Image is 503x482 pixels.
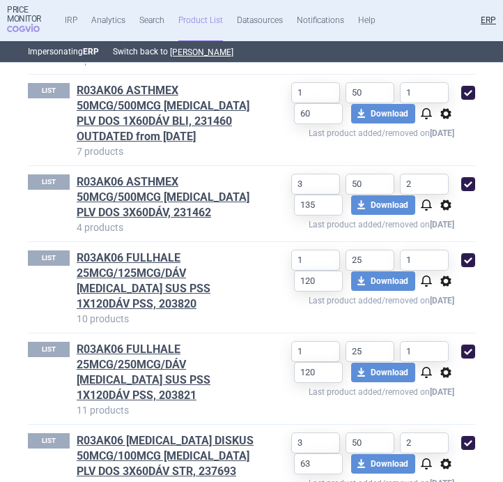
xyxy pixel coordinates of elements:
h1: R03AK06 FULLHALE 25MCG/125MCG/DÁV INH SUS PSS 1X120DÁV PSS, 203820 [77,250,265,312]
h1: R03AK06 ASTHMEX 50MCG/500MCG INH PLV DOS 3X60DÁV, 231462 [77,174,265,220]
p: 11 products [77,403,265,417]
p: 7 products [77,144,265,158]
p: LIST [28,250,70,266]
p: Impersonating Switch back to [28,41,475,62]
h1: R03AK06 FULLHALE 25MCG/250MCG/DÁV INH SUS PSS 1X120DÁV PSS, 203821 [77,342,265,403]
button: Download [351,454,415,474]
strong: Price Monitor [7,6,47,24]
p: LIST [28,174,70,190]
strong: [DATE] [430,387,454,397]
strong: ERP [83,47,99,57]
button: Download [351,195,415,215]
strong: [DATE] [430,128,454,138]
a: R03AK06 ASTHMEX 50MCG/500MCG [MEDICAL_DATA] PLV DOS 1X60DÁV BLI, 231460 OUTDATED from [DATE] [77,83,265,144]
button: Download [351,104,415,123]
button: Download [351,271,415,291]
a: Price MonitorCOGVIO [7,6,47,36]
a: R03AK06 ASTHMEX 50MCG/500MCG [MEDICAL_DATA] PLV DOS 3X60DÁV, 231462 [77,174,265,220]
button: [PERSON_NAME] [170,47,233,58]
p: 4 products [77,220,265,234]
h1: R03AK06 ASTHMEX 50MCG/500MCG INH PLV DOS 1X60DÁV BLI, 231460 OUTDATED from 9.5.2025 [77,83,265,144]
p: LIST [28,83,70,98]
a: R03AK06 [MEDICAL_DATA] DISKUS 50MCG/100MCG [MEDICAL_DATA] PLV DOS 3X60DÁV STR, 237693 [77,433,265,479]
button: Download [351,363,415,382]
p: Last product added/removed on [265,384,454,397]
strong: [DATE] [430,220,454,229]
p: Last product added/removed on [265,292,454,306]
a: R03AK06 FULLHALE 25MCG/250MCG/DÁV [MEDICAL_DATA] SUS PSS 1X120DÁV PSS, 203821 [77,342,265,403]
h1: R03AK06 SERETIDE DISKUS 50MCG/100MCG INH PLV DOS 3X60DÁV STR, 237693 [77,433,265,479]
span: COGVIO [7,24,47,32]
p: 10 products [77,312,265,326]
p: LIST [28,342,70,357]
strong: [DATE] [430,296,454,306]
p: Last product added/removed on [265,216,454,229]
p: LIST [28,433,70,449]
p: Last product added/removed on [265,125,454,138]
a: R03AK06 FULLHALE 25MCG/125MCG/DÁV [MEDICAL_DATA] SUS PSS 1X120DÁV PSS, 203820 [77,250,265,312]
